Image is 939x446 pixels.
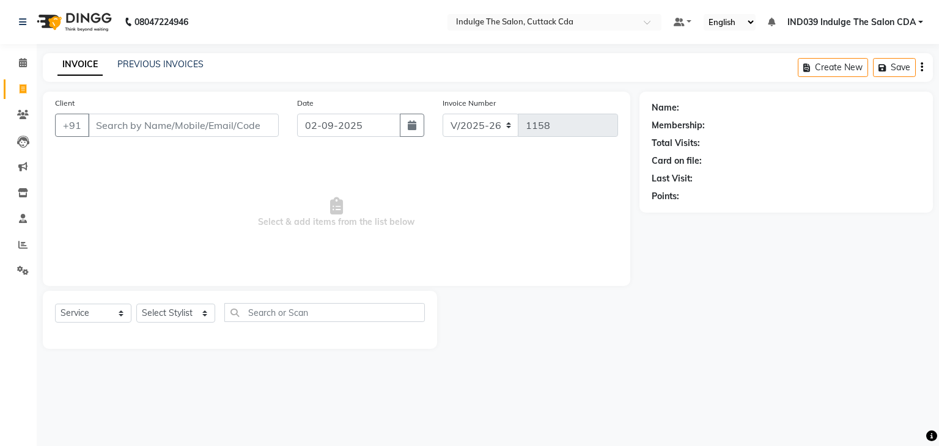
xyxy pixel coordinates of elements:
div: Membership: [652,119,705,132]
input: Search or Scan [224,303,425,322]
div: Card on file: [652,155,702,167]
img: logo [31,5,115,39]
span: IND039 Indulge The Salon CDA [787,16,916,29]
input: Search by Name/Mobile/Email/Code [88,114,279,137]
div: Name: [652,101,679,114]
b: 08047224946 [134,5,188,39]
div: Total Visits: [652,137,700,150]
a: PREVIOUS INVOICES [117,59,204,70]
button: Save [873,58,916,77]
button: +91 [55,114,89,137]
label: Invoice Number [443,98,496,109]
div: Last Visit: [652,172,693,185]
label: Client [55,98,75,109]
span: Select & add items from the list below [55,152,618,274]
div: Points: [652,190,679,203]
button: Create New [798,58,868,77]
a: INVOICE [57,54,103,76]
label: Date [297,98,314,109]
